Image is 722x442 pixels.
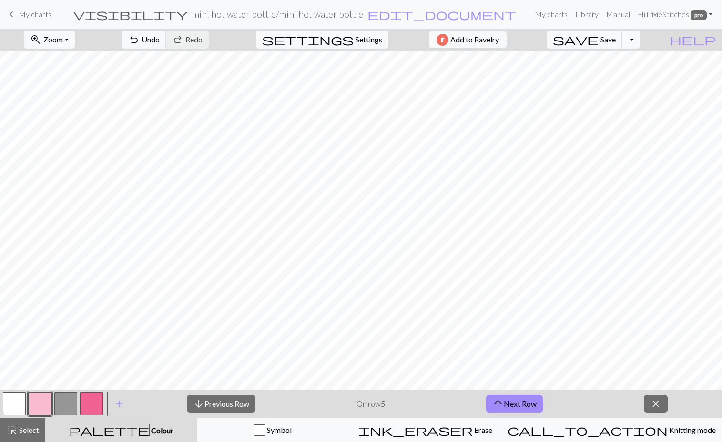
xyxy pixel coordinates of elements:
span: arrow_upward [492,397,504,411]
a: Library [571,5,602,24]
a: My charts [6,6,51,22]
img: Ravelry [437,34,448,46]
button: Zoom [24,31,75,49]
span: Undo [142,35,160,44]
span: help [670,33,716,46]
span: settings [262,33,354,46]
a: Manual [602,5,634,24]
span: highlight_alt [6,423,18,437]
a: HiTrixieStitches pro [634,5,716,24]
button: SettingsSettings [256,31,388,49]
span: Symbol [265,425,292,434]
strong: 5 [381,399,385,408]
span: ink_eraser [358,423,473,437]
span: visibility [73,8,188,21]
span: Add to Ravelry [450,34,499,46]
button: Erase [349,418,501,442]
h2: mini hot water bottle / mini hot water bottle [192,9,363,20]
button: Undo [122,31,166,49]
span: Select [18,425,39,434]
span: close [650,397,661,411]
span: undo [128,33,140,46]
button: Next Row [486,395,543,413]
button: Add to Ravelry [429,31,507,48]
span: Zoom [43,35,63,44]
span: Knitting mode [668,425,716,434]
span: Erase [473,425,492,434]
span: arrow_downward [193,397,204,411]
button: Colour [45,418,197,442]
button: Previous Row [187,395,255,413]
a: My charts [531,5,571,24]
span: call_to_action [508,423,668,437]
span: My charts [19,10,51,19]
span: add [113,397,125,411]
span: palette [69,423,149,437]
span: Settings [356,34,382,45]
button: Symbol [197,418,349,442]
span: save [553,33,599,46]
span: pro [691,10,707,20]
span: zoom_in [30,33,41,46]
span: Save [600,35,616,44]
i: Settings [262,34,354,45]
span: edit_document [367,8,516,21]
span: keyboard_arrow_left [6,8,17,21]
p: On row [356,398,385,410]
button: Knitting mode [501,418,722,442]
span: Colour [150,426,173,435]
button: Save [547,31,622,49]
